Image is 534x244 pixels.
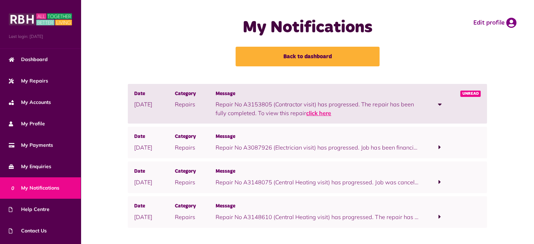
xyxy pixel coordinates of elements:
span: Date [134,203,175,210]
span: My Enquiries [9,163,51,170]
p: Repairs [175,178,216,186]
span: My Payments [9,141,53,149]
span: Unread [460,91,481,97]
h1: My Notifications [201,18,414,38]
span: 0 [9,184,17,192]
span: Help Centre [9,206,50,213]
p: [DATE] [134,213,175,221]
p: Repairs [175,213,216,221]
a: click here [306,110,331,117]
p: Repair No A3148075 (Central Heating visit) has progressed. Job was cancelled. To view this repair [216,178,419,186]
a: Back to dashboard [236,47,380,66]
img: MyRBH [9,12,72,26]
span: Dashboard [9,56,48,63]
span: Message [216,90,419,98]
p: [DATE] [134,100,175,108]
span: Category [175,90,216,98]
span: My Profile [9,120,45,127]
p: Repair No A3148610 (Central Heating visit) has progressed. The repair has been fully completed. T... [216,213,419,221]
span: Contact Us [9,227,47,235]
span: Category [175,203,216,210]
span: My Notifications [9,184,59,192]
p: Repairs [175,100,216,108]
span: Message [216,203,419,210]
span: Category [175,133,216,141]
span: Date [134,133,175,141]
span: My Repairs [9,77,48,85]
span: Category [175,168,216,176]
span: Date [134,168,175,176]
p: Repair No A3153805 (Contractor visit) has progressed. The repair has been fully completed. To vie... [216,100,419,117]
span: Message [216,133,419,141]
p: [DATE] [134,143,175,152]
p: Repair No A3087926 (Electrician visit) has progressed. Job has been financially completed. To vie... [216,143,419,152]
span: My Accounts [9,99,51,106]
p: [DATE] [134,178,175,186]
span: Date [134,90,175,98]
p: Repairs [175,143,216,152]
a: Edit profile [473,18,516,28]
span: Last login: [DATE] [9,33,72,40]
span: Message [216,168,419,176]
